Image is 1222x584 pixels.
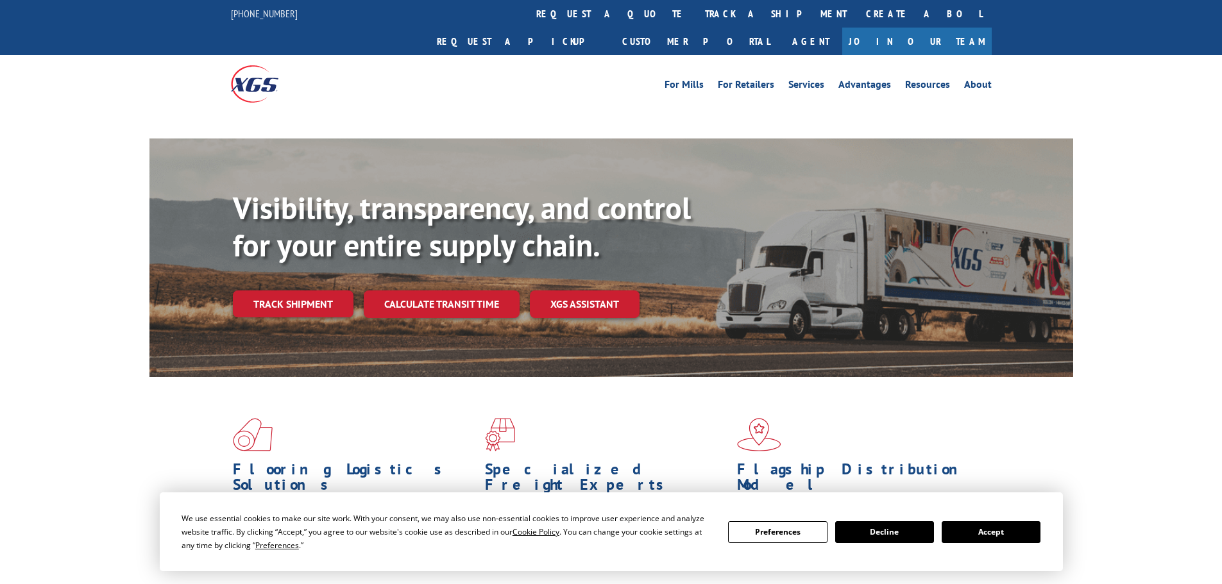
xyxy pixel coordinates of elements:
[233,290,353,317] a: Track shipment
[728,521,827,543] button: Preferences
[718,79,774,94] a: For Retailers
[364,290,520,318] a: Calculate transit time
[233,188,691,265] b: Visibility, transparency, and control for your entire supply chain.
[779,28,842,55] a: Agent
[905,79,950,94] a: Resources
[231,7,298,20] a: [PHONE_NUMBER]
[788,79,824,94] a: Services
[160,492,1063,571] div: Cookie Consent Prompt
[964,79,992,94] a: About
[427,28,613,55] a: Request a pickup
[233,418,273,451] img: xgs-icon-total-supply-chain-intelligence-red
[485,418,515,451] img: xgs-icon-focused-on-flooring-red
[233,462,475,499] h1: Flooring Logistics Solutions
[835,521,934,543] button: Decline
[842,28,992,55] a: Join Our Team
[942,521,1040,543] button: Accept
[182,512,713,552] div: We use essential cookies to make our site work. With your consent, we may also use non-essential ...
[665,79,704,94] a: For Mills
[737,418,781,451] img: xgs-icon-flagship-distribution-model-red
[613,28,779,55] a: Customer Portal
[485,462,727,499] h1: Specialized Freight Experts
[530,290,640,318] a: XGS ASSISTANT
[255,540,299,551] span: Preferences
[513,526,559,537] span: Cookie Policy
[737,462,980,499] h1: Flagship Distribution Model
[838,79,891,94] a: Advantages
